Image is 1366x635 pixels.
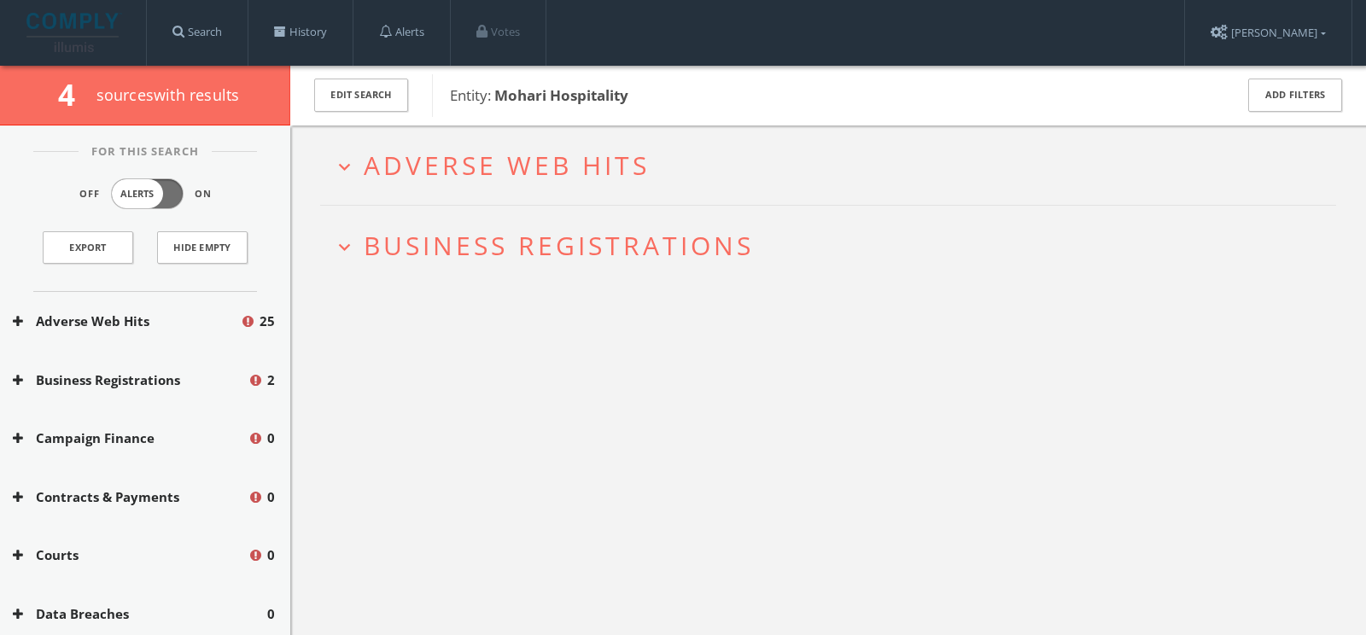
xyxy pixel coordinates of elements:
[13,487,248,507] button: Contracts & Payments
[333,231,1336,259] button: expand_moreBusiness Registrations
[79,187,100,201] span: Off
[267,487,275,507] span: 0
[13,370,248,390] button: Business Registrations
[43,231,133,264] a: Export
[267,370,275,390] span: 2
[58,74,90,114] span: 4
[267,604,275,624] span: 0
[13,545,248,565] button: Courts
[494,85,628,105] b: Mohari Hospitality
[314,79,408,112] button: Edit Search
[364,228,754,263] span: Business Registrations
[13,428,248,448] button: Campaign Finance
[260,312,275,331] span: 25
[195,187,212,201] span: On
[13,604,267,624] button: Data Breaches
[157,231,248,264] button: Hide Empty
[364,148,650,183] span: Adverse Web Hits
[333,151,1336,179] button: expand_moreAdverse Web Hits
[1248,79,1342,112] button: Add Filters
[267,428,275,448] span: 0
[96,84,240,105] span: source s with results
[333,155,356,178] i: expand_more
[333,236,356,259] i: expand_more
[450,85,628,105] span: Entity:
[26,13,122,52] img: illumis
[267,545,275,565] span: 0
[13,312,240,331] button: Adverse Web Hits
[79,143,212,160] span: For This Search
